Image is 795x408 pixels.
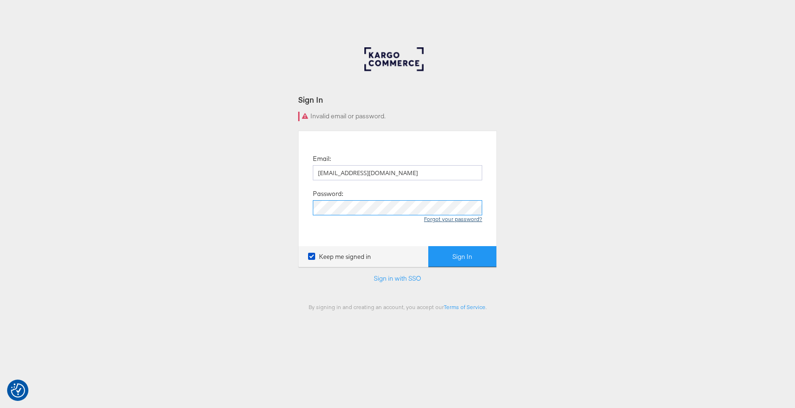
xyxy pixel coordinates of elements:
[313,165,482,180] input: Email
[298,94,497,105] div: Sign In
[308,252,371,261] label: Keep me signed in
[313,154,331,163] label: Email:
[424,215,482,222] a: Forgot your password?
[298,112,497,121] div: Invalid email or password.
[298,303,497,310] div: By signing in and creating an account, you accept our .
[444,303,486,310] a: Terms of Service
[313,189,343,198] label: Password:
[11,383,25,398] button: Consent Preferences
[11,383,25,398] img: Revisit consent button
[374,274,421,283] a: Sign in with SSO
[428,246,496,267] button: Sign In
